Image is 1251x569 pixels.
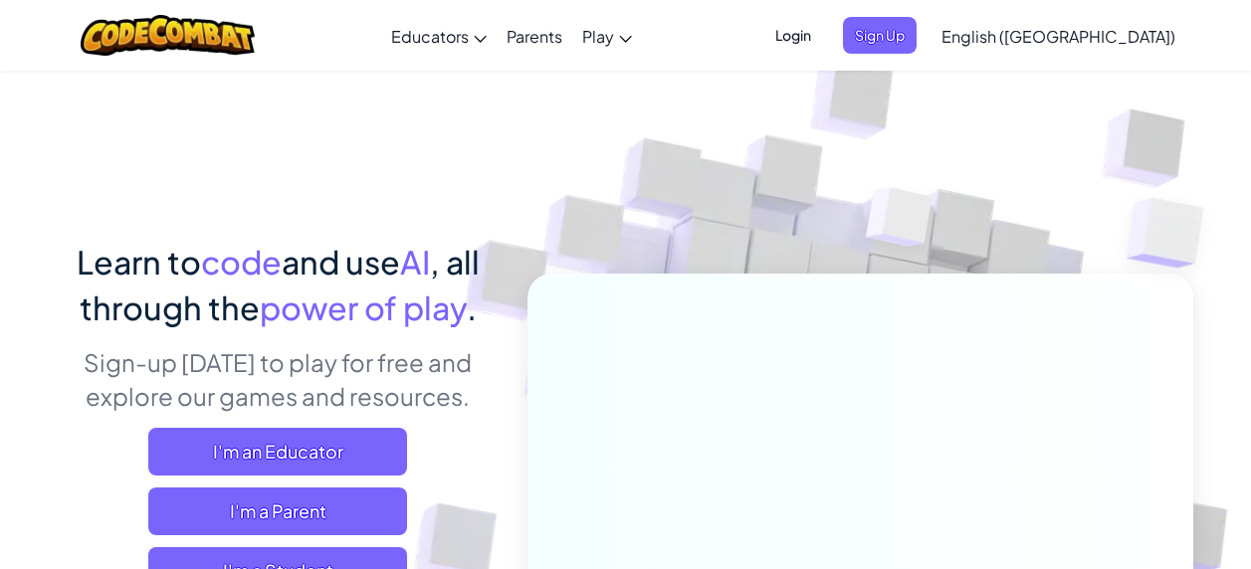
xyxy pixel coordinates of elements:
a: English ([GEOGRAPHIC_DATA]) [932,9,1185,63]
span: Learn to [77,242,201,282]
a: Parents [497,9,572,63]
a: Play [572,9,642,63]
a: Educators [381,9,497,63]
span: AI [400,242,430,282]
span: English ([GEOGRAPHIC_DATA]) [941,26,1175,47]
span: and use [282,242,400,282]
button: Sign Up [843,17,917,54]
img: CodeCombat logo [81,15,255,56]
span: code [201,242,282,282]
a: I'm an Educator [148,428,407,475]
img: Overlap cubes [828,148,971,296]
span: . [467,287,477,327]
span: power of play [260,287,467,327]
button: Login [763,17,823,54]
p: Sign-up [DATE] to play for free and explore our games and resources. [59,345,498,413]
span: Play [582,26,614,47]
span: Educators [391,26,469,47]
a: I'm a Parent [148,487,407,535]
